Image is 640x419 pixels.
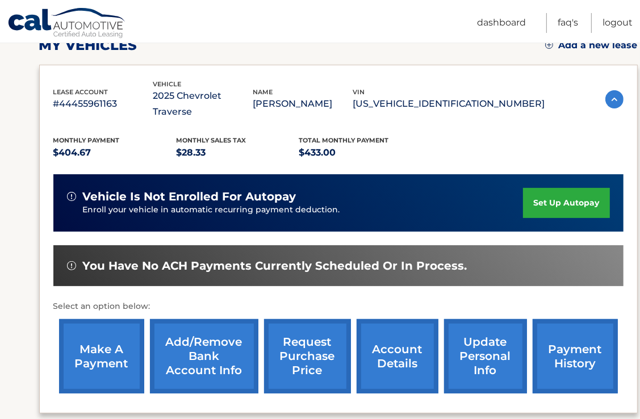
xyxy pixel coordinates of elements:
[59,319,144,393] a: make a payment
[253,96,353,112] p: [PERSON_NAME]
[545,40,638,51] a: Add a new lease
[264,319,351,393] a: request purchase price
[523,188,609,218] a: set up autopay
[444,319,527,393] a: update personal info
[605,90,624,108] img: accordion-active.svg
[53,136,120,144] span: Monthly Payment
[477,13,526,33] a: Dashboard
[83,259,467,273] span: You have no ACH payments currently scheduled or in process.
[253,88,273,96] span: name
[53,145,177,161] p: $404.67
[176,145,299,161] p: $28.33
[603,13,633,33] a: Logout
[153,80,182,88] span: vehicle
[299,136,389,144] span: Total Monthly Payment
[299,145,423,161] p: $433.00
[533,319,618,393] a: payment history
[7,7,127,40] a: Cal Automotive
[353,88,365,96] span: vin
[545,41,553,49] img: add.svg
[53,300,624,313] p: Select an option below:
[150,319,258,393] a: Add/Remove bank account info
[67,261,76,270] img: alert-white.svg
[53,88,108,96] span: lease account
[39,37,137,54] h2: my vehicles
[558,13,578,33] a: FAQ's
[83,204,524,216] p: Enroll your vehicle in automatic recurring payment deduction.
[83,190,296,204] span: vehicle is not enrolled for autopay
[357,319,438,393] a: account details
[353,96,545,112] p: [US_VEHICLE_IDENTIFICATION_NUMBER]
[176,136,246,144] span: Monthly sales Tax
[153,88,253,120] p: 2025 Chevrolet Traverse
[53,96,153,112] p: #44455961163
[67,192,76,201] img: alert-white.svg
